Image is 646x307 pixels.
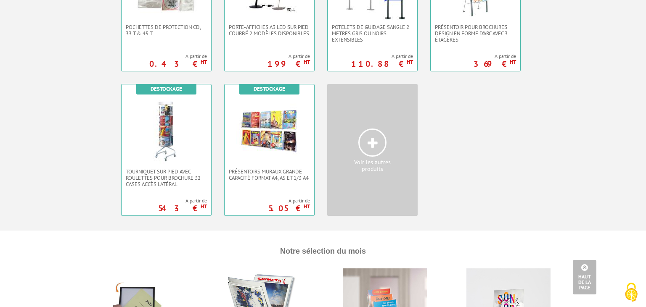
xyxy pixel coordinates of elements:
[229,24,310,37] span: Porte-affiches A3 LED sur pied courbé 2 modèles disponibles
[510,58,516,66] sup: HT
[268,197,310,204] span: A partir de
[617,278,646,307] button: Cookies (fenêtre modale)
[469,61,516,66] p: 369 €
[201,203,207,210] sup: HT
[254,85,285,92] b: Destockage
[351,53,413,60] span: A partir de
[85,239,561,264] h4: Notre Sélection du mois
[151,85,182,92] b: Destockage
[327,84,418,216] a: Voir les autresproduits
[431,24,520,43] a: Présentoir pour brochures design en forme d'arc avec 3 étagères
[122,168,211,187] a: Tourniquet sur pied avec roulettes pour brochure 32 cases accès latéral
[229,168,310,181] span: PRÉSENTOIRS MURAUX GRANDE CAPACITÉ FORMAT A4, A5 ET 1/3 A4
[225,168,314,181] a: PRÉSENTOIRS MURAUX GRANDE CAPACITÉ FORMAT A4, A5 ET 1/3 A4
[264,206,310,211] p: 5.05 €
[304,58,310,66] sup: HT
[149,53,207,60] span: A partir de
[267,53,310,60] span: A partir de
[236,97,303,164] img: PRÉSENTOIRS MURAUX GRANDE CAPACITÉ FORMAT A4, A5 ET 1/3 A4
[573,260,596,294] a: Haut de la page
[201,58,207,66] sup: HT
[126,168,207,187] span: Tourniquet sur pied avec roulettes pour brochure 32 cases accès latéral
[435,24,516,43] span: Présentoir pour brochures design en forme d'arc avec 3 étagères
[122,24,211,37] a: Pochettes de protection CD, 33 T & 45 T
[126,24,207,37] span: Pochettes de protection CD, 33 T & 45 T
[158,197,207,204] span: A partir de
[407,58,413,66] sup: HT
[145,61,207,66] p: 0.43 €
[225,24,314,37] a: Porte-affiches A3 LED sur pied courbé 2 modèles disponibles
[332,24,413,43] span: POTELETS DE GUIDAGE SANGLE 2 METRES GRIS OU NOIRS EXTENSIBLEs
[621,282,642,303] img: Cookies (fenêtre modale)
[474,53,516,60] span: A partir de
[304,203,310,210] sup: HT
[347,61,413,66] p: 110.88 €
[327,159,418,173] span: Voir les autres produits
[263,61,310,66] p: 199 €
[154,206,207,211] p: 543 €
[133,97,200,164] img: Tourniquet sur pied avec roulettes pour brochure 32 cases accès latéral
[328,24,417,43] a: POTELETS DE GUIDAGE SANGLE 2 METRES GRIS OU NOIRS EXTENSIBLEs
